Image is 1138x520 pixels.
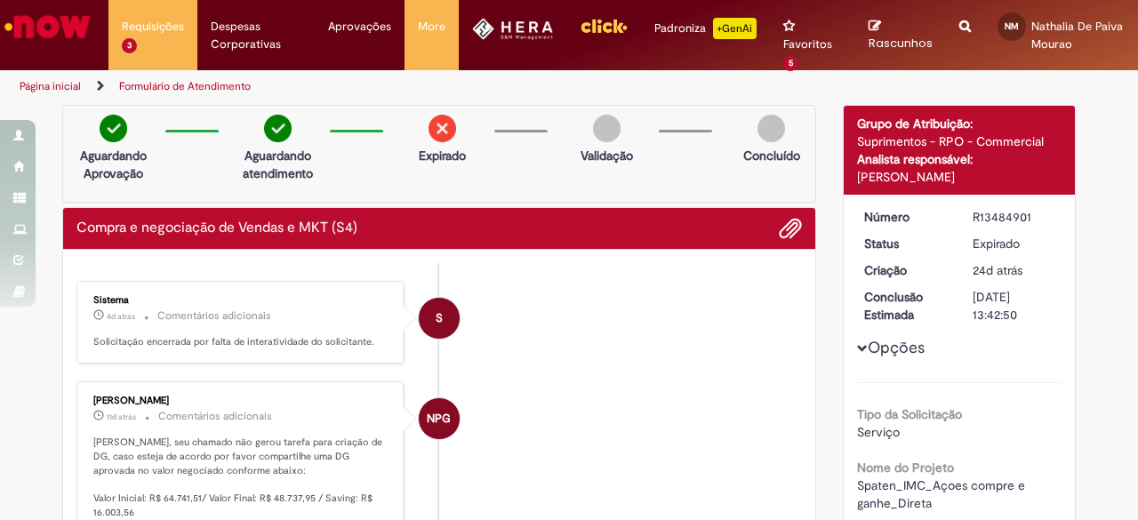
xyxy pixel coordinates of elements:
button: Adicionar anexos [779,217,802,240]
dt: Status [851,235,960,252]
div: R13484901 [973,208,1055,226]
span: Serviço [857,424,900,440]
a: Página inicial [20,79,81,93]
img: ServiceNow [2,9,93,44]
h2: Compra e negociação de Vendas e MKT (S4) Histórico de tíquete [76,220,357,236]
div: Grupo de Atribuição: [857,115,1062,132]
b: Tipo da Solicitação [857,406,962,422]
span: Spaten_IMC_Açoes compre e ganhe_Direta [857,477,1029,511]
div: Expirado [973,235,1055,252]
ul: Trilhas de página [13,70,745,103]
time: 18/09/2025 15:21:22 [107,412,136,422]
span: Aprovações [328,18,391,36]
div: [PERSON_NAME] [857,168,1062,186]
a: Formulário de Atendimento [119,79,251,93]
span: More [418,18,445,36]
div: Sistema [93,295,389,306]
div: [DATE] 13:42:50 [973,288,1055,324]
span: Requisições [122,18,184,36]
span: NM [1005,20,1019,32]
small: Comentários adicionais [157,308,271,324]
span: 11d atrás [107,412,136,422]
img: click_logo_yellow_360x200.png [580,12,628,39]
div: System [419,298,460,339]
div: [PERSON_NAME] [93,396,389,406]
span: Favoritos [783,36,832,53]
dt: Número [851,208,960,226]
p: +GenAi [713,18,757,39]
p: Validação [581,147,633,164]
dt: Criação [851,261,960,279]
span: Rascunhos [869,35,933,52]
p: Aguardando Aprovação [70,147,156,182]
div: Natane Pereira Gomes [419,398,460,439]
span: Nathalia De Paiva Mourao [1031,19,1123,52]
img: remove.png [429,115,456,142]
span: Despesas Corporativas [211,18,301,53]
time: 26/09/2025 13:21:22 [107,311,135,322]
span: 3 [122,38,137,53]
img: img-circle-grey.png [593,115,621,142]
div: Padroniza [654,18,757,39]
b: Nome do Projeto [857,460,954,476]
img: check-circle-green.png [264,115,292,142]
p: Solicitação encerrada por falta de interatividade do solicitante. [93,335,389,349]
span: 4d atrás [107,311,135,322]
img: HeraLogo.png [472,18,553,40]
span: S [436,297,443,340]
div: 05/09/2025 13:42:46 [973,261,1055,279]
div: Analista responsável: [857,150,1062,168]
p: Expirado [419,147,466,164]
span: 5 [783,56,798,71]
span: NPG [427,397,451,440]
p: Concluído [743,147,800,164]
dt: Conclusão Estimada [851,288,960,324]
div: Suprimentos - RPO - Commercial [857,132,1062,150]
time: 05/09/2025 13:42:46 [973,262,1022,278]
p: Aguardando atendimento [235,147,321,182]
img: img-circle-grey.png [757,115,785,142]
a: Rascunhos [869,19,933,52]
span: 24d atrás [973,262,1022,278]
img: check-circle-green.png [100,115,127,142]
small: Comentários adicionais [158,409,272,424]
